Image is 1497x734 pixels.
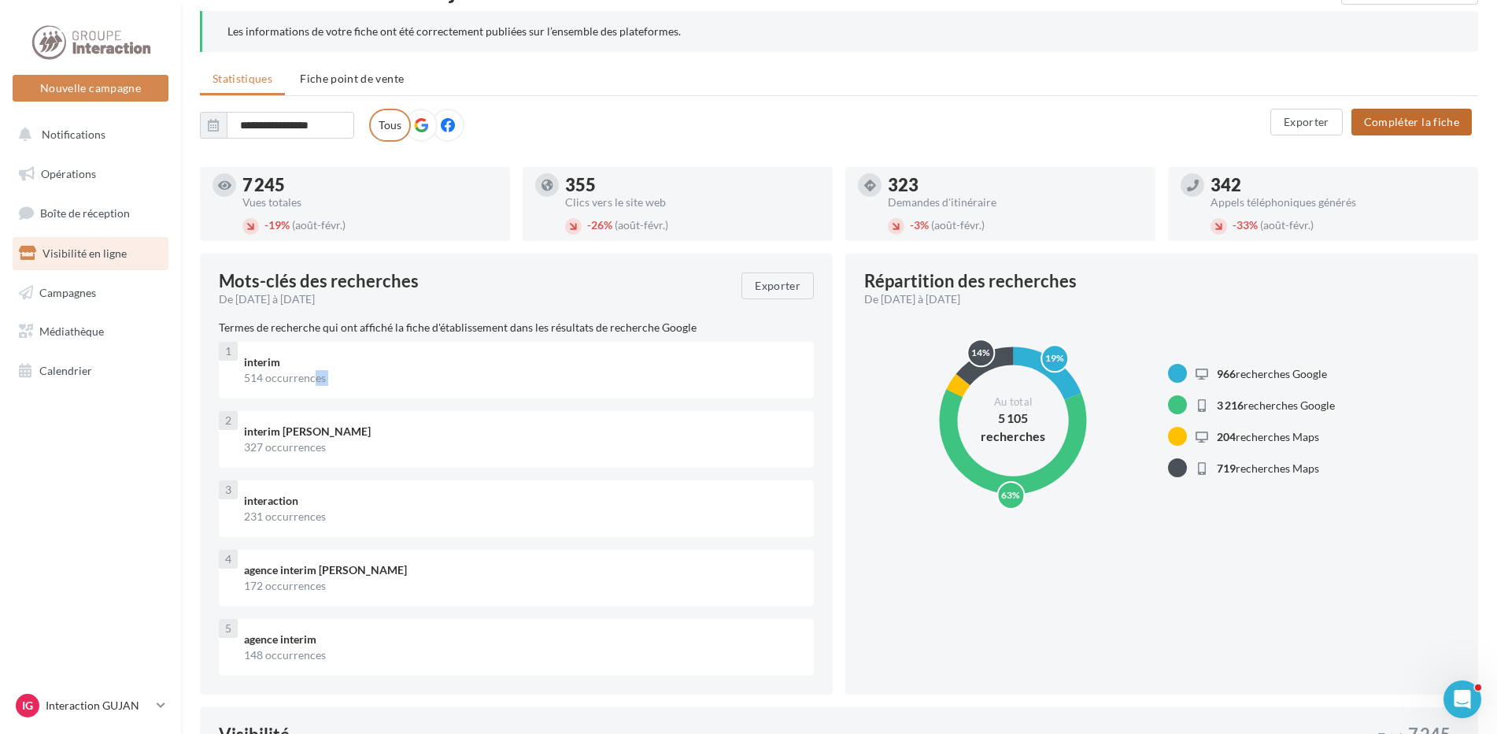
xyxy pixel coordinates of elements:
[244,578,801,594] div: 172 occurrences
[1217,430,1319,443] span: recherches Maps
[587,218,612,232] span: 26%
[9,354,172,387] a: Calendrier
[41,167,96,180] span: Opérations
[931,218,985,232] span: (août-févr.)
[1217,399,1335,412] span: recherches Google
[587,218,591,232] span: -
[264,218,268,232] span: -
[46,698,150,714] p: Interaction GUJAN
[219,619,238,638] div: 5
[741,272,814,299] button: Exporter
[39,285,96,298] span: Campagnes
[888,176,1143,194] div: 323
[227,24,1453,39] div: Les informations de votre fiche ont été correctement publiées sur l’ensemble des plateformes.
[1217,367,1236,380] span: 966
[219,342,238,361] div: 1
[1351,109,1472,135] button: Compléter la fiche
[244,439,801,455] div: 327 occurrences
[1211,176,1466,194] div: 342
[219,291,729,307] div: De [DATE] à [DATE]
[1217,430,1236,443] span: 204
[1217,462,1319,475] span: recherches Maps
[1233,218,1258,232] span: 33%
[888,197,1143,208] div: Demandes d'itinéraire
[13,691,168,721] a: IG Interaction GUJAN
[39,364,92,377] span: Calendrier
[910,218,914,232] span: -
[9,276,172,310] a: Campagnes
[43,247,127,260] span: Visibilité en ligne
[242,176,497,194] div: 7 245
[9,118,165,151] button: Notifications
[9,158,172,191] a: Opérations
[244,647,801,663] div: 148 occurrences
[219,272,419,290] span: Mots-clés des recherches
[864,272,1077,290] div: Répartition des recherches
[1270,109,1343,135] button: Exporter
[369,109,411,142] label: Tous
[219,550,238,569] div: 4
[1443,680,1481,718] iframe: Intercom live chat
[1217,367,1327,380] span: recherches Google
[615,218,668,232] span: (août-févr.)
[219,411,238,430] div: 2
[244,370,801,386] div: 514 occurrences
[1217,399,1244,412] span: 3 216
[244,632,801,647] div: agence interim
[1217,462,1236,475] span: 719
[910,218,929,232] span: 3%
[42,128,105,141] span: Notifications
[242,197,497,208] div: Vues totales
[13,75,168,102] button: Nouvelle campagne
[40,206,130,220] span: Boîte de réception
[9,315,172,348] a: Médiathèque
[39,324,104,338] span: Médiathèque
[244,509,801,525] div: 231 occurrences
[244,354,801,370] div: interim
[292,218,346,232] span: (août-févr.)
[565,176,820,194] div: 355
[1211,197,1466,208] div: Appels téléphoniques générés
[22,698,33,714] span: IG
[9,196,172,230] a: Boîte de réception
[264,218,290,232] span: 19%
[1233,218,1236,232] span: -
[244,424,801,439] div: interim [PERSON_NAME]
[9,237,172,270] a: Visibilité en ligne
[219,320,814,335] p: Termes de recherche qui ont affiché la fiche d'établissement dans les résultats de recherche Google
[864,291,1447,307] div: De [DATE] à [DATE]
[219,480,238,499] div: 3
[1260,218,1314,232] span: (août-févr.)
[244,493,801,509] div: interaction
[565,197,820,208] div: Clics vers le site web
[300,72,404,85] span: Fiche point de vente
[1345,114,1478,128] a: Compléter la fiche
[244,562,801,578] div: agence interim [PERSON_NAME]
